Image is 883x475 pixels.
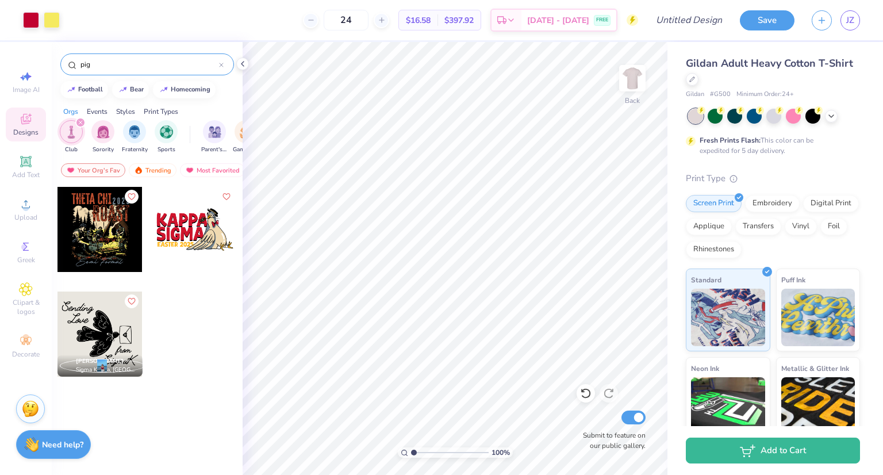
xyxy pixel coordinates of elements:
[159,86,168,93] img: trend_line.gif
[803,195,859,212] div: Digital Print
[171,86,210,93] div: homecoming
[201,120,228,154] div: filter for Parent's Weekend
[740,10,794,30] button: Save
[63,106,78,117] div: Orgs
[160,125,173,139] img: Sports Image
[691,362,719,374] span: Neon Ink
[65,145,78,154] span: Club
[61,163,125,177] div: Your Org's Fav
[12,170,40,179] span: Add Text
[577,430,646,451] label: Submit to feature on our public gallery.
[129,163,176,177] div: Trending
[65,125,78,139] img: Club Image
[625,95,640,106] div: Back
[76,357,124,365] span: [PERSON_NAME]
[233,120,259,154] div: filter for Game Day
[134,166,143,174] img: trending.gif
[12,350,40,359] span: Decorate
[691,289,765,346] img: Standard
[76,366,138,374] span: Sigma Kappa, [GEOGRAPHIC_DATA]
[820,218,847,235] div: Foil
[122,145,148,154] span: Fraternity
[42,439,83,450] strong: Need help?
[686,218,732,235] div: Applique
[745,195,800,212] div: Embroidery
[596,16,608,24] span: FREE
[621,67,644,90] img: Back
[153,81,216,98] button: homecoming
[13,128,39,137] span: Designs
[60,120,83,154] button: filter button
[155,120,178,154] button: filter button
[691,377,765,435] img: Neon Ink
[406,14,431,26] span: $16.58
[125,190,139,204] button: Like
[700,136,761,145] strong: Fresh Prints Flash:
[155,120,178,154] div: filter for Sports
[846,14,854,27] span: JZ
[158,145,175,154] span: Sports
[97,125,110,139] img: Sorority Image
[201,120,228,154] button: filter button
[691,274,721,286] span: Standard
[240,125,253,139] img: Game Day Image
[781,289,855,346] img: Puff Ink
[67,86,76,93] img: trend_line.gif
[527,14,589,26] span: [DATE] - [DATE]
[444,14,474,26] span: $397.92
[60,120,83,154] div: filter for Club
[66,166,75,174] img: most_fav.gif
[781,377,855,435] img: Metallic & Glitter Ink
[144,106,178,117] div: Print Types
[781,362,849,374] span: Metallic & Glitter Ink
[93,145,114,154] span: Sorority
[686,438,860,463] button: Add to Cart
[840,10,860,30] a: JZ
[128,125,141,139] img: Fraternity Image
[785,218,817,235] div: Vinyl
[116,106,135,117] div: Styles
[122,120,148,154] button: filter button
[125,294,139,308] button: Like
[201,145,228,154] span: Parent's Weekend
[492,447,510,458] span: 100 %
[686,195,742,212] div: Screen Print
[13,85,40,94] span: Image AI
[87,106,108,117] div: Events
[686,56,853,70] span: Gildan Adult Heavy Cotton T-Shirt
[233,145,259,154] span: Game Day
[91,120,114,154] button: filter button
[6,298,46,316] span: Clipart & logos
[118,86,128,93] img: trend_line.gif
[686,172,860,185] div: Print Type
[78,86,103,93] div: football
[17,255,35,265] span: Greek
[735,218,781,235] div: Transfers
[710,90,731,99] span: # G500
[180,163,245,177] div: Most Favorited
[700,135,841,156] div: This color can be expedited for 5 day delivery.
[781,274,805,286] span: Puff Ink
[647,9,731,32] input: Untitled Design
[233,120,259,154] button: filter button
[220,190,233,204] button: Like
[79,59,219,70] input: Try "Alpha"
[60,81,108,98] button: football
[112,81,149,98] button: bear
[324,10,368,30] input: – –
[686,90,704,99] span: Gildan
[185,166,194,174] img: most_fav.gif
[130,86,144,93] div: bear
[91,120,114,154] div: filter for Sorority
[122,120,148,154] div: filter for Fraternity
[736,90,794,99] span: Minimum Order: 24 +
[686,241,742,258] div: Rhinestones
[14,213,37,222] span: Upload
[208,125,221,139] img: Parent's Weekend Image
